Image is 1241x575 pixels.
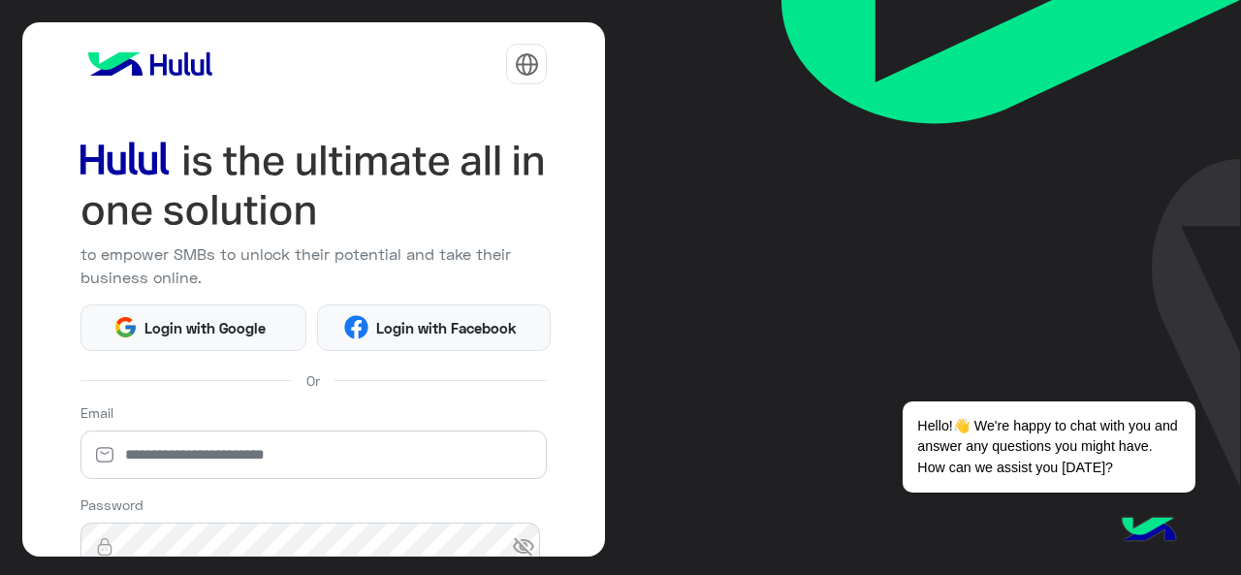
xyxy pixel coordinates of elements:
span: Login with Facebook [368,317,524,339]
label: Password [80,495,143,515]
p: to empower SMBs to unlock their potential and take their business online. [80,242,548,290]
img: hulul-logo.png [1115,497,1183,565]
span: visibility_off [512,529,547,564]
span: Login with Google [138,317,273,339]
img: Google [113,315,138,339]
img: email [80,445,129,464]
button: Login with Facebook [317,304,551,351]
span: Hello!👋 We're happy to chat with you and answer any questions you might have. How can we assist y... [903,401,1194,493]
span: Or [306,370,320,391]
label: Email [80,402,113,423]
img: tab [515,52,539,77]
img: Facebook [344,315,368,339]
img: logo [80,45,220,83]
img: lock [80,537,129,557]
button: Login with Google [80,304,306,351]
img: hululLoginTitle_EN.svg [80,136,548,236]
